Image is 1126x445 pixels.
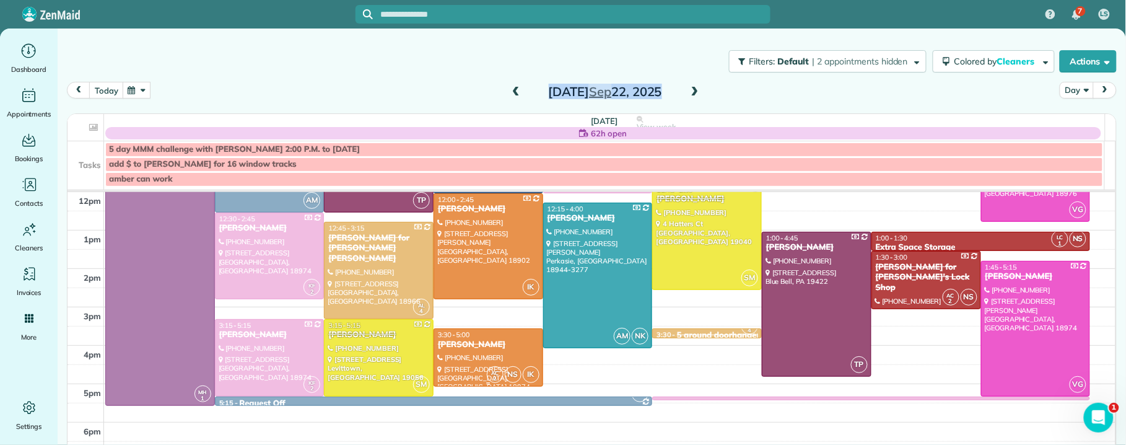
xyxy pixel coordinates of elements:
span: 5pm [84,388,101,398]
div: [PERSON_NAME] [766,242,868,253]
span: Contacts [15,197,43,209]
button: next [1093,82,1117,99]
a: Appointments [5,86,53,120]
span: SM [413,376,430,393]
span: 62h open [591,127,627,139]
span: 12:30 - 2:45 [219,214,255,223]
div: [PERSON_NAME] [219,223,321,234]
button: Filters: Default | 2 appointments hidden [729,50,927,73]
iframe: Intercom live chat [1084,403,1114,433]
div: [PERSON_NAME] [985,271,1087,282]
span: 12:45 - 3:15 [328,224,364,232]
span: AM [614,328,631,345]
a: Dashboard [5,41,53,76]
span: 1:00 - 1:30 [876,234,908,242]
span: IK [523,279,539,296]
div: [PERSON_NAME] [677,399,744,409]
span: Sep [589,84,611,99]
button: Actions [1060,50,1117,73]
span: 12:00 - 2:45 [438,195,474,204]
small: 4 [742,325,757,337]
span: 4pm [84,350,101,359]
span: View week [637,122,676,132]
div: [PERSON_NAME] for [PERSON_NAME] [PERSON_NAME] [328,233,430,265]
span: SM [741,270,758,286]
span: Cleaners [15,242,43,254]
span: Appointments [7,108,51,120]
span: TP [413,192,430,209]
div: 7 unread notifications [1063,1,1089,29]
span: VG [1070,376,1086,393]
a: Cleaners [5,219,53,254]
span: AL [418,302,425,309]
span: More [21,331,37,343]
button: Focus search [356,9,373,19]
span: NS [505,366,522,383]
span: AC [491,369,499,376]
span: 7 [1078,6,1083,16]
small: 1 [1052,238,1068,250]
span: Invoices [17,286,41,299]
span: Filters: [749,56,775,67]
button: Colored byCleaners [933,50,1055,73]
span: amber can work [109,174,172,184]
div: [PERSON_NAME] [328,330,430,340]
div: Extra Space Storage [875,242,1086,253]
span: MH [198,389,207,395]
span: add $ to [PERSON_NAME] for 16 window tracks [109,159,297,169]
span: 1pm [84,234,101,244]
span: 1:45 - 5:15 [985,263,1018,271]
a: Settings [5,398,53,433]
button: prev [67,82,90,99]
div: [PERSON_NAME] [219,330,321,340]
span: NS [1070,231,1086,247]
span: Cleaners [997,56,1037,67]
span: KF [308,379,315,386]
span: KF [308,282,315,289]
small: 2 [943,296,959,307]
span: AC [947,292,954,299]
span: 1 [1109,403,1119,413]
small: 1 [195,393,211,405]
span: Colored by [954,56,1039,67]
span: LC [1057,234,1063,240]
span: 2pm [84,273,101,283]
span: [DATE] [591,116,618,126]
span: 3:30 - 5:00 [438,330,470,339]
div: [PERSON_NAME] [656,194,758,205]
span: 12:15 - 4:00 [548,205,583,213]
span: LS [1101,9,1109,19]
small: 4 [414,306,429,317]
span: VG [1070,201,1086,218]
h2: [DATE] 22, 2025 [528,85,683,99]
small: 2 [304,286,320,298]
span: 3:15 - 5:15 [328,321,360,330]
span: IK [523,366,539,383]
span: 6pm [84,426,101,436]
span: Default [777,56,810,67]
span: Settings [16,420,42,433]
a: Bookings [5,130,53,165]
span: Bookings [15,152,43,165]
span: 3:15 - 5:15 [219,321,251,330]
span: 12pm [79,196,101,206]
a: Filters: Default | 2 appointments hidden [723,50,927,73]
a: Contacts [5,175,53,209]
div: [PERSON_NAME] [437,204,539,214]
span: 5 day MMM challenge with [PERSON_NAME] 2:00 P.M. to [DATE] [109,144,360,154]
div: [PERSON_NAME] for [PERSON_NAME]'s Lock Shop [875,262,977,294]
span: NK [632,328,648,345]
small: 2 [487,373,503,385]
small: 2 [304,383,320,395]
span: Dashboard [11,63,46,76]
span: NS [961,289,977,306]
span: 3pm [84,311,101,321]
span: | 2 appointments hidden [813,56,908,67]
span: 1:30 - 3:00 [876,253,908,262]
div: 5 around doorhangers - Maid For You [677,330,823,341]
span: AM [303,192,320,209]
svg: Focus search [363,9,373,19]
div: [PERSON_NAME] [437,340,539,350]
button: Day [1060,82,1094,99]
a: Invoices [5,264,53,299]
